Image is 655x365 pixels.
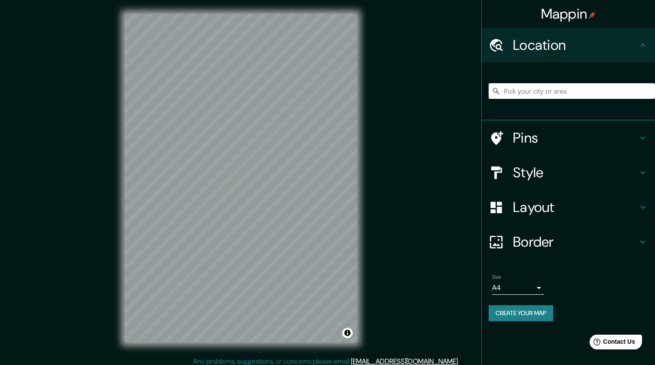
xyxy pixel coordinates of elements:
h4: Mappin [541,5,596,23]
iframe: Help widget launcher [578,331,645,355]
h4: Border [513,233,638,251]
div: Pins [482,121,655,155]
div: A4 [492,281,544,295]
div: Layout [482,190,655,225]
h4: Pins [513,129,638,147]
div: Style [482,155,655,190]
canvas: Map [125,14,357,342]
label: Size [492,274,501,281]
img: pin-icon.png [589,12,596,19]
h4: Layout [513,199,638,216]
div: Location [482,28,655,62]
h4: Location [513,36,638,54]
div: Border [482,225,655,259]
button: Create your map [489,305,553,321]
button: Toggle attribution [342,328,353,338]
input: Pick your city or area [489,83,655,99]
h4: Style [513,164,638,181]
